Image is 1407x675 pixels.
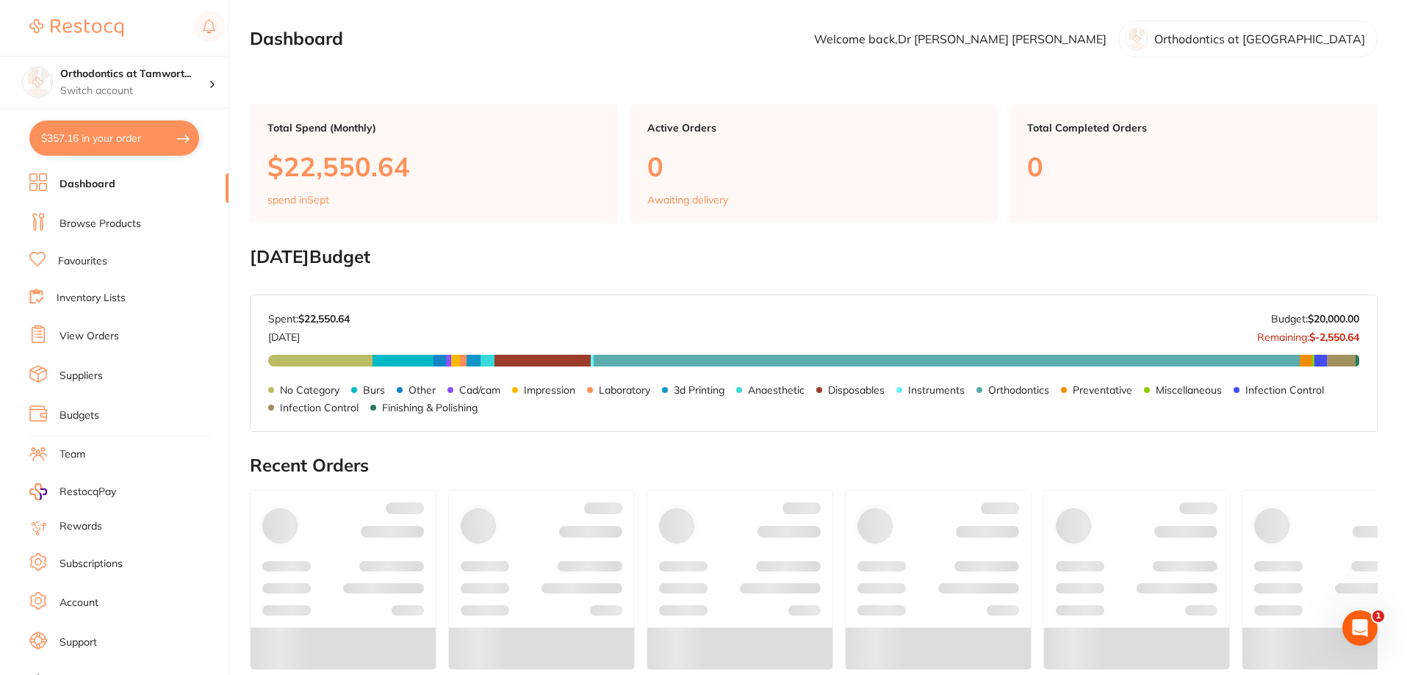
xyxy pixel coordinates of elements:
a: View Orders [60,329,119,344]
p: $22,550.64 [267,151,600,181]
p: Switch account [60,84,209,98]
strong: $22,550.64 [298,312,350,325]
a: Dashboard [60,177,115,192]
p: Budget: [1271,313,1359,325]
p: Spent: [268,313,350,325]
h2: Dashboard [250,29,343,49]
p: Total Spend (Monthly) [267,122,600,134]
p: spend in Sept [267,194,329,206]
img: RestocqPay [29,483,47,500]
h4: Orthodontics at Tamworth [60,67,209,82]
strong: $-2,550.64 [1309,331,1359,344]
p: Orthodontics [988,384,1049,396]
p: Preventative [1073,384,1132,396]
p: Instruments [908,384,965,396]
p: [DATE] [268,325,350,343]
p: Total Completed Orders [1027,122,1360,134]
p: Miscellaneous [1156,384,1222,396]
a: Active Orders0Awaiting delivery [630,104,998,223]
p: Other [409,384,436,396]
a: Browse Products [60,217,141,231]
p: Cad/cam [459,384,500,396]
a: Total Completed Orders0 [1010,104,1378,223]
p: Laboratory [599,384,650,396]
a: Restocq Logo [29,11,123,45]
p: No Category [280,384,339,396]
a: RestocqPay [29,483,116,500]
a: Team [60,447,85,462]
p: Finishing & Polishing [382,402,478,414]
iframe: Intercom live chat [1342,610,1378,646]
img: Restocq Logo [29,19,123,37]
p: Active Orders [647,122,980,134]
p: Orthodontics at [GEOGRAPHIC_DATA] [1154,32,1365,46]
a: Subscriptions [60,557,123,571]
button: $357.16 in your order [29,120,199,156]
p: Anaesthetic [748,384,805,396]
strong: $20,000.00 [1308,312,1359,325]
span: 1 [1372,610,1384,622]
p: Remaining: [1257,325,1359,343]
span: RestocqPay [60,485,116,499]
a: Inventory Lists [57,291,126,306]
a: Total Spend (Monthly)$22,550.64spend inSept [250,104,618,223]
p: Welcome back, Dr [PERSON_NAME] [PERSON_NAME] [814,32,1106,46]
p: Infection Control [280,402,359,414]
a: Rewards [60,519,102,534]
p: Infection Control [1245,384,1324,396]
p: 3d Printing [674,384,724,396]
p: Awaiting delivery [647,194,728,206]
h2: [DATE] Budget [250,247,1378,267]
p: Disposables [828,384,885,396]
img: Orthodontics at Tamworth [23,68,52,97]
p: 0 [1027,151,1360,181]
a: Favourites [58,254,107,269]
p: 0 [647,151,980,181]
a: Support [60,635,97,650]
p: Burs [363,384,385,396]
a: Budgets [60,408,99,423]
a: Account [60,596,98,610]
p: Impression [524,384,575,396]
h2: Recent Orders [250,455,1378,476]
a: Suppliers [60,369,103,383]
